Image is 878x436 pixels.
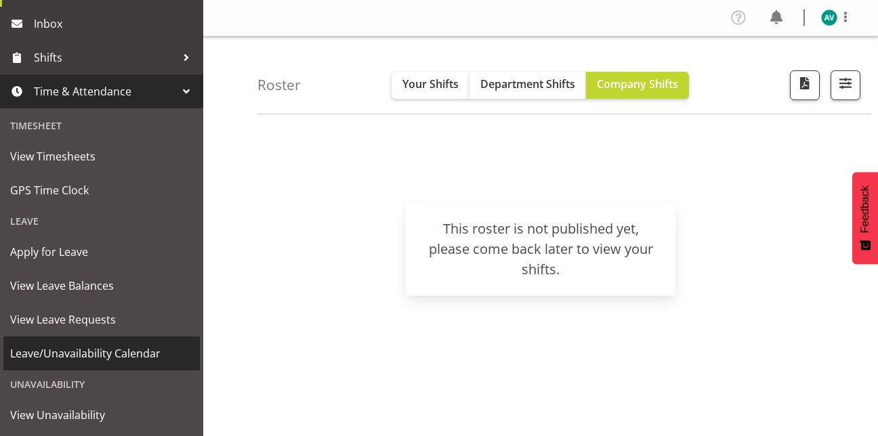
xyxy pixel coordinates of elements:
[597,77,678,91] span: Company Shifts
[3,112,200,139] div: Timesheet
[10,180,193,200] span: GPS Time Clock
[3,370,200,398] div: Unavailability
[831,70,860,100] button: Filter Shifts
[10,405,193,425] span: View Unavailability
[10,343,193,364] span: Leave/Unavailability Calendar
[402,77,459,91] span: Your Shifts
[586,72,689,99] button: Company Shifts
[3,398,200,432] a: View Unavailability
[3,336,200,370] a: Leave/Unavailability Calendar
[469,72,586,99] button: Department Shifts
[34,81,176,102] span: Time & Attendance
[852,172,878,264] button: Feedback - Show survey
[34,14,196,34] span: Inbox
[10,146,193,167] span: View Timesheets
[421,219,660,280] div: This roster is not published yet, please come back later to view your shifts.
[10,309,193,330] span: View Leave Requests
[3,303,200,336] a: View Leave Requests
[790,70,820,100] button: Download a PDF of the roster according to the set date range.
[480,77,575,91] span: Department Shifts
[821,9,837,26] img: asiasiga-vili8528.jpg
[34,47,176,68] span: Shifts
[257,77,301,93] h4: Roster
[3,139,200,173] a: View Timesheets
[859,186,871,233] span: Feedback
[10,276,193,296] span: View Leave Balances
[3,207,200,235] div: Leave
[3,269,200,303] a: View Leave Balances
[3,173,200,207] a: GPS Time Clock
[392,72,469,99] button: Your Shifts
[3,235,200,269] a: Apply for Leave
[10,242,193,262] span: Apply for Leave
